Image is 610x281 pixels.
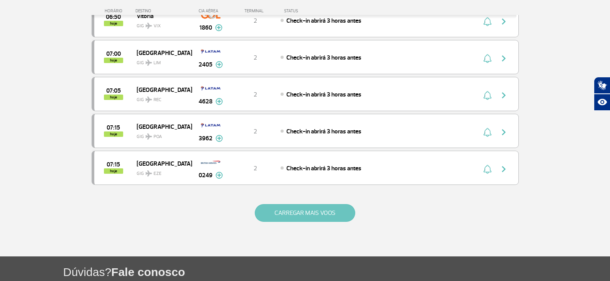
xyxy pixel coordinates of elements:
div: HORÁRIO [94,8,136,13]
img: mais-info-painel-voo.svg [216,172,223,179]
div: CIA AÉREA [192,8,230,13]
span: LIM [154,60,161,67]
span: Check-in abrirá 3 horas antes [286,165,361,172]
div: STATUS [280,8,343,13]
span: GIG [137,55,186,67]
h1: Dúvidas? [63,264,610,280]
span: Check-in abrirá 3 horas antes [286,17,361,25]
img: mais-info-painel-voo.svg [215,24,222,31]
span: 2 [254,165,257,172]
span: hoje [104,95,123,100]
span: [GEOGRAPHIC_DATA] [137,158,186,168]
span: 2025-08-29 07:15:00 [107,125,120,130]
span: [GEOGRAPHIC_DATA] [137,121,186,131]
img: destiny_airplane.svg [145,96,152,103]
img: mais-info-painel-voo.svg [216,61,223,68]
span: 2025-08-29 07:15:00 [107,162,120,167]
span: POA [154,133,162,140]
span: VIX [154,23,161,30]
img: sino-painel-voo.svg [483,17,491,26]
span: REC [154,96,161,103]
span: 0249 [199,171,212,180]
span: GIG [137,92,186,103]
img: sino-painel-voo.svg [483,165,491,174]
span: Check-in abrirá 3 horas antes [286,54,361,62]
img: destiny_airplane.svg [145,133,152,140]
span: 2 [254,54,257,62]
span: 2025-08-29 06:50:00 [106,14,121,20]
span: hoje [104,168,123,174]
span: hoje [104,21,123,26]
img: sino-painel-voo.svg [483,91,491,100]
span: 2 [254,91,257,98]
img: sino-painel-voo.svg [483,54,491,63]
img: mais-info-painel-voo.svg [216,98,223,105]
button: Abrir recursos assistivos. [594,94,610,111]
div: DESTINO [135,8,192,13]
img: mais-info-painel-voo.svg [216,135,223,142]
span: Check-in abrirá 3 horas antes [286,91,361,98]
span: EZE [154,170,162,177]
img: seta-direita-painel-voo.svg [499,54,508,63]
span: Fale conosco [111,266,185,278]
img: sino-painel-voo.svg [483,128,491,137]
img: seta-direita-painel-voo.svg [499,91,508,100]
span: hoje [104,131,123,137]
img: destiny_airplane.svg [145,23,152,29]
div: TERMINAL [230,8,280,13]
span: 2025-08-29 07:00:00 [106,51,121,57]
span: 3962 [199,134,212,143]
span: [GEOGRAPHIC_DATA] [137,85,186,95]
span: 1860 [199,23,212,32]
img: seta-direita-painel-voo.svg [499,17,508,26]
span: GIG [137,18,186,30]
button: Abrir tradutor de língua de sinais. [594,77,610,94]
span: 4628 [199,97,212,106]
div: Plugin de acessibilidade da Hand Talk. [594,77,610,111]
img: seta-direita-painel-voo.svg [499,128,508,137]
span: GIG [137,166,186,177]
span: 2 [254,17,257,25]
img: destiny_airplane.svg [145,170,152,176]
img: destiny_airplane.svg [145,60,152,66]
span: 2 [254,128,257,135]
span: GIG [137,129,186,140]
span: 2405 [199,60,212,69]
span: hoje [104,58,123,63]
span: Check-in abrirá 3 horas antes [286,128,361,135]
button: CARREGAR MAIS VOOS [255,204,355,222]
span: [GEOGRAPHIC_DATA] [137,48,186,58]
span: 2025-08-29 07:05:00 [106,88,121,93]
img: seta-direita-painel-voo.svg [499,165,508,174]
